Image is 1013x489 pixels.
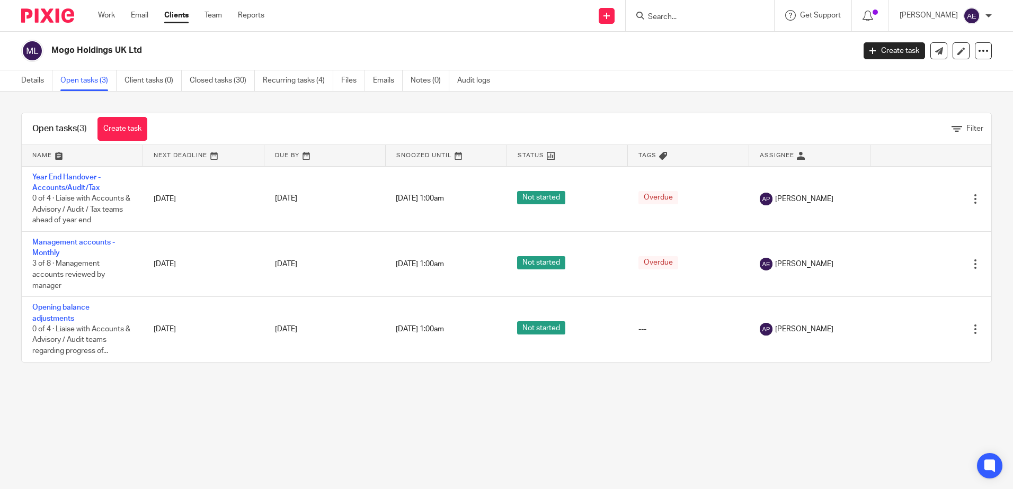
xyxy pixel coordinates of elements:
[21,8,74,23] img: Pixie
[205,10,222,21] a: Team
[97,117,147,141] a: Create task
[775,194,833,204] span: [PERSON_NAME]
[638,191,678,204] span: Overdue
[517,321,565,334] span: Not started
[275,325,297,333] span: [DATE]
[411,70,449,91] a: Notes (0)
[60,70,117,91] a: Open tasks (3)
[98,10,115,21] a: Work
[32,195,130,224] span: 0 of 4 · Liaise with Accounts & Advisory / Audit / Tax teams ahead of year end
[517,191,565,204] span: Not started
[760,258,772,270] img: svg%3E
[373,70,403,91] a: Emails
[143,166,264,231] td: [DATE]
[647,13,742,22] input: Search
[32,123,87,134] h1: Open tasks
[143,297,264,362] td: [DATE]
[457,70,498,91] a: Audit logs
[32,239,115,257] a: Management accounts - Monthly
[238,10,264,21] a: Reports
[341,70,365,91] a: Files
[32,325,130,355] span: 0 of 4 · Liaise with Accounts & Advisory / Audit teams regarding progress of...
[32,260,105,289] span: 3 of 8 · Management accounts reviewed by manager
[125,70,182,91] a: Client tasks (0)
[800,12,841,19] span: Get Support
[263,70,333,91] a: Recurring tasks (4)
[900,10,958,21] p: [PERSON_NAME]
[775,324,833,334] span: [PERSON_NAME]
[517,256,565,269] span: Not started
[638,324,739,334] div: ---
[396,260,444,268] span: [DATE] 1:00am
[77,124,87,133] span: (3)
[638,152,656,158] span: Tags
[396,195,444,203] span: [DATE] 1:00am
[164,10,189,21] a: Clients
[760,323,772,336] img: svg%3E
[963,7,980,24] img: svg%3E
[32,174,101,192] a: Year End Handover - Accounts/Audit/Tax
[760,193,772,205] img: svg%3E
[51,45,688,56] h2: Mogo Holdings UK Ltd
[275,260,297,268] span: [DATE]
[775,259,833,269] span: [PERSON_NAME]
[966,125,983,132] span: Filter
[396,152,452,158] span: Snoozed Until
[864,42,925,59] a: Create task
[638,256,678,269] span: Overdue
[190,70,255,91] a: Closed tasks (30)
[518,152,544,158] span: Status
[275,195,297,203] span: [DATE]
[143,231,264,296] td: [DATE]
[21,40,43,62] img: svg%3E
[131,10,148,21] a: Email
[32,304,90,322] a: Opening balance adjustments
[21,70,52,91] a: Details
[396,325,444,333] span: [DATE] 1:00am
